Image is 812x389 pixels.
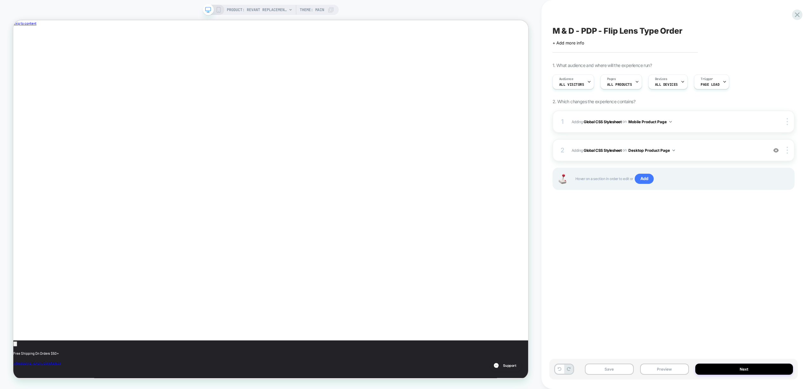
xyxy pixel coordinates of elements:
b: Global CSS Stylesheet [584,119,621,124]
span: Audience [559,77,573,81]
img: crossed eye [773,148,779,153]
button: Preview [640,364,689,375]
h1: Support [21,7,38,14]
span: Trigger [701,77,713,81]
span: All Visitors [559,82,584,87]
div: 1 [560,116,566,127]
button: Next [695,364,793,375]
span: ALL DEVICES [655,82,678,87]
span: PRODUCT: Revant Replacement Lenses for Oakley [PERSON_NAME] OO9102 [227,5,287,15]
span: 1. What audience and where will the experience run? [553,63,652,68]
span: ALL PRODUCTS [607,82,632,87]
span: Devices [655,77,667,81]
span: on [622,147,626,154]
img: close [787,118,788,125]
img: down arrow [669,121,672,123]
span: Add [635,174,654,184]
b: Global CSS Stylesheet [584,148,621,152]
span: Theme: MAIN [300,5,324,15]
button: Desktop Product Page [628,146,675,154]
span: on [622,118,626,125]
button: Mobile Product Page [628,118,672,126]
button: Open gorgias live chat [3,2,45,19]
span: M & D - PDP - Flip Lens Type Order [553,26,683,36]
button: Save [585,364,634,375]
span: Adding [572,118,764,126]
span: Pages [607,77,616,81]
span: + Add more info [553,40,584,45]
img: close [787,147,788,154]
img: Joystick [556,174,569,184]
span: Adding [572,146,764,154]
div: 2 [560,144,566,156]
img: down arrow [672,150,675,151]
span: Page Load [701,82,719,87]
span: Hover on a section in order to edit or [575,174,788,184]
span: 2. Which changes the experience contains? [553,99,635,104]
